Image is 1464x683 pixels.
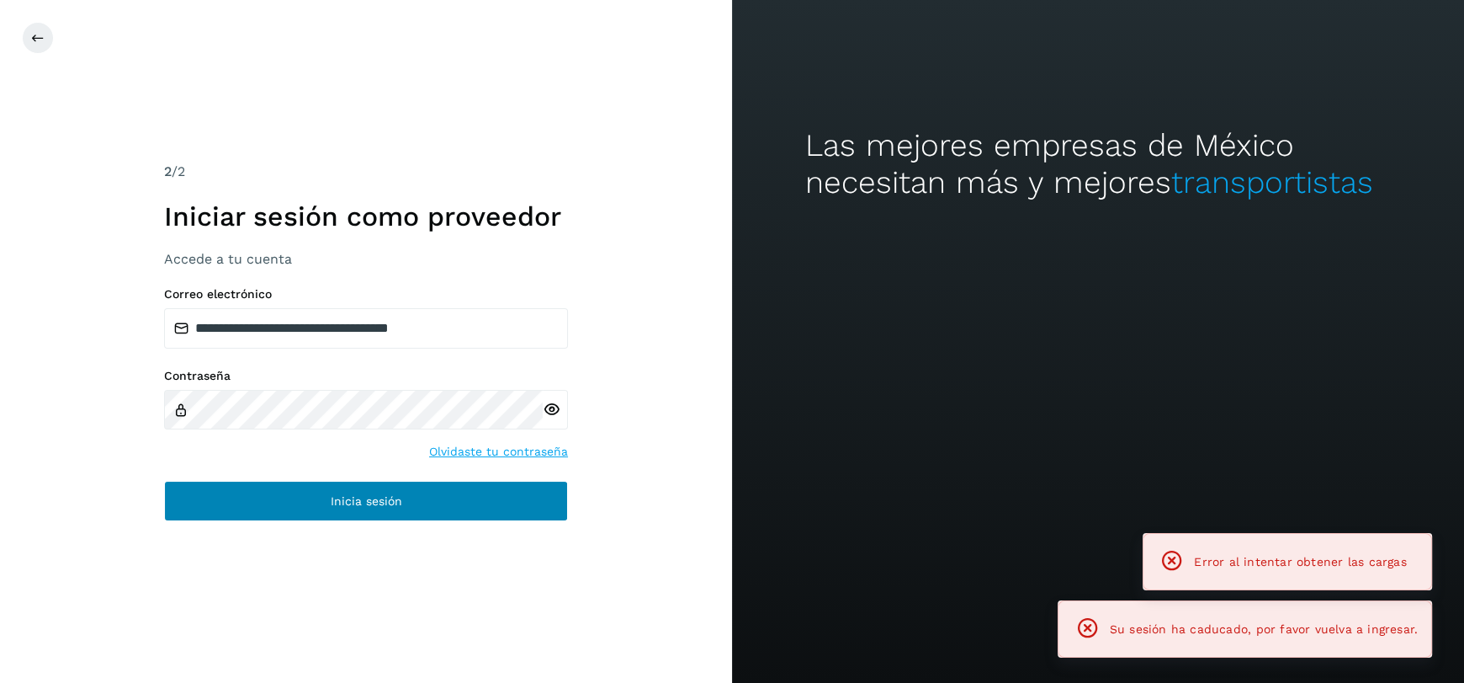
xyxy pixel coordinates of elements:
label: Correo electrónico [164,287,568,301]
span: Inicia sesión [331,495,402,507]
div: /2 [164,162,568,182]
span: Error al intentar obtener las cargas [1194,555,1406,568]
h3: Accede a tu cuenta [164,251,568,267]
span: transportistas [1171,164,1373,200]
span: 2 [164,163,172,179]
button: Inicia sesión [164,481,568,521]
a: Olvidaste tu contraseña [429,443,568,461]
span: Su sesión ha caducado, por favor vuelva a ingresar. [1110,622,1418,636]
h1: Iniciar sesión como proveedor [164,200,568,232]
h2: Las mejores empresas de México necesitan más y mejores [805,127,1391,202]
label: Contraseña [164,369,568,383]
